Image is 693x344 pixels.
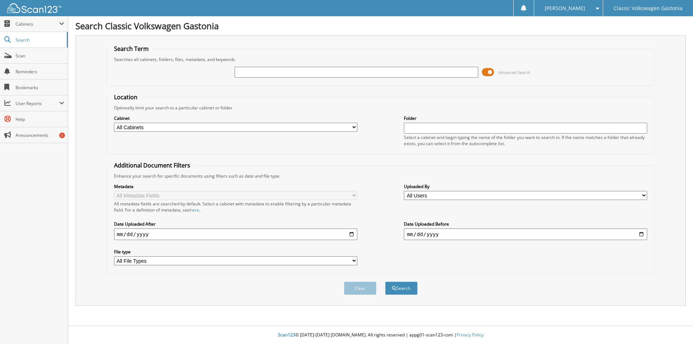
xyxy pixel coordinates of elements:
[278,332,295,338] span: Scan123
[404,221,647,227] label: Date Uploaded Before
[110,105,651,111] div: Optionally limit your search to a particular cabinet or folder
[110,56,651,62] div: Searches all cabinets, folders, files, metadata, and keywords
[114,183,357,190] label: Metadata
[59,132,65,138] div: 1
[190,207,199,213] a: here
[404,134,647,147] div: Select a cabinet and begin typing the name of the folder you want to search in. If the name match...
[404,228,647,240] input: end
[110,93,141,101] legend: Location
[344,282,376,295] button: Clear
[68,326,693,344] div: © [DATE]-[DATE] [DOMAIN_NAME]. All rights reserved | appg01-scan123-com |
[16,21,59,27] span: Cabinets
[114,115,357,121] label: Cabinet
[16,69,64,75] span: Reminders
[16,116,64,122] span: Help
[498,70,530,75] span: Advanced Search
[16,100,59,106] span: User Reports
[114,221,357,227] label: Date Uploaded After
[457,332,484,338] a: Privacy Policy
[114,228,357,240] input: start
[16,84,64,91] span: Bookmarks
[385,282,418,295] button: Search
[110,161,194,169] legend: Additional Document Filters
[614,6,683,10] span: Classic Volkswagen Gastonia
[110,173,651,179] div: Enhance your search for specific documents using filters such as date and file type.
[16,37,63,43] span: Search
[404,183,647,190] label: Uploaded By
[16,132,64,138] span: Announcements
[404,115,647,121] label: Folder
[545,6,585,10] span: [PERSON_NAME]
[114,249,357,255] label: File type
[7,3,61,13] img: scan123-logo-white.svg
[16,53,64,59] span: Scan
[75,20,686,32] h1: Search Classic Volkswagen Gastonia
[110,45,152,53] legend: Search Term
[114,201,357,213] div: All metadata fields are searched by default. Select a cabinet with metadata to enable filtering b...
